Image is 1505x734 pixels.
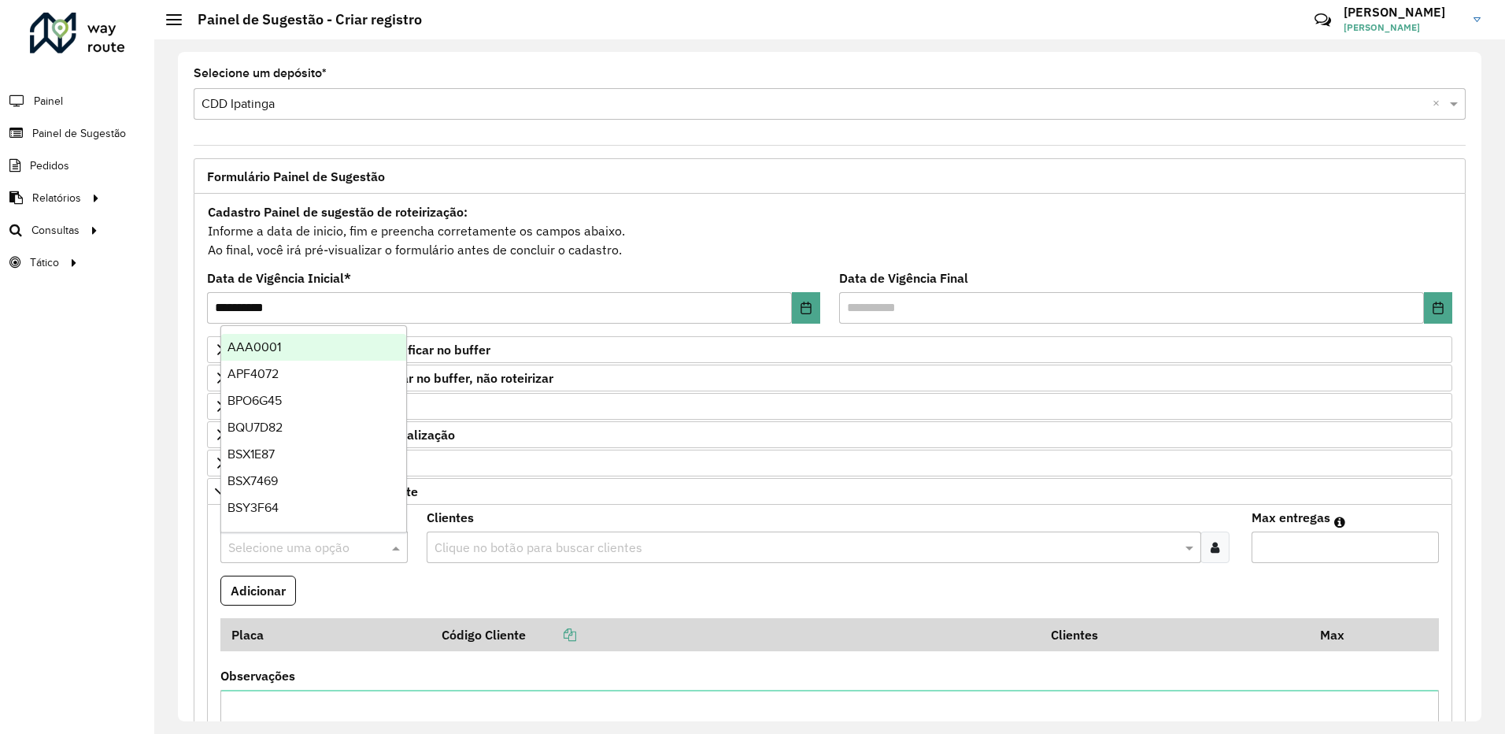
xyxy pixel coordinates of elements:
th: Clientes [1041,618,1309,651]
button: Choose Date [1424,292,1452,324]
span: [PERSON_NAME] [1344,20,1462,35]
a: Contato Rápido [1306,3,1340,37]
span: APF4072 [227,367,279,380]
em: Máximo de clientes que serão colocados na mesma rota com os clientes informados [1334,516,1345,528]
span: Clear all [1433,95,1446,113]
label: Data de Vigência Inicial [207,269,351,287]
a: Priorizar Cliente - Não podem ficar no buffer [207,336,1452,363]
span: Painel [34,93,63,109]
label: Data de Vigência Final [839,269,968,287]
label: Observações [220,666,295,685]
a: Copiar [526,627,576,643]
a: Cliente para Multi-CDD/Internalização [207,421,1452,448]
span: AAA0001 [227,340,281,354]
label: Max entregas [1252,508,1330,527]
a: Mapas Sugeridos: Placa-Cliente [207,478,1452,505]
span: Painel de Sugestão [32,125,126,142]
button: Adicionar [220,576,296,606]
ng-dropdown-panel: Options list [220,325,407,532]
button: Choose Date [792,292,820,324]
label: Clientes [427,508,474,527]
a: Cliente Retira [207,450,1452,476]
a: Cliente para Recarga [207,393,1452,420]
h3: [PERSON_NAME] [1344,5,1462,20]
th: Placa [220,618,431,651]
h2: Painel de Sugestão - Criar registro [182,11,422,28]
span: BPO6G45 [227,394,282,407]
div: Informe a data de inicio, fim e preencha corretamente os campos abaixo. Ao final, você irá pré-vi... [207,202,1452,260]
span: BSX1E87 [227,447,275,461]
span: Pedidos [30,158,69,174]
span: BQU7D82 [227,421,283,434]
label: Selecione um depósito [194,64,327,83]
th: Max [1309,618,1372,651]
span: BSX7469 [227,474,278,487]
span: BSY3F64 [227,501,279,514]
a: Preservar Cliente - Devem ficar no buffer, não roteirizar [207,365,1452,391]
span: Relatórios [32,190,81,206]
span: Consultas [31,222,80,239]
span: Tático [30,254,59,271]
th: Código Cliente [431,618,1041,651]
span: Formulário Painel de Sugestão [207,170,385,183]
strong: Cadastro Painel de sugestão de roteirização: [208,204,468,220]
